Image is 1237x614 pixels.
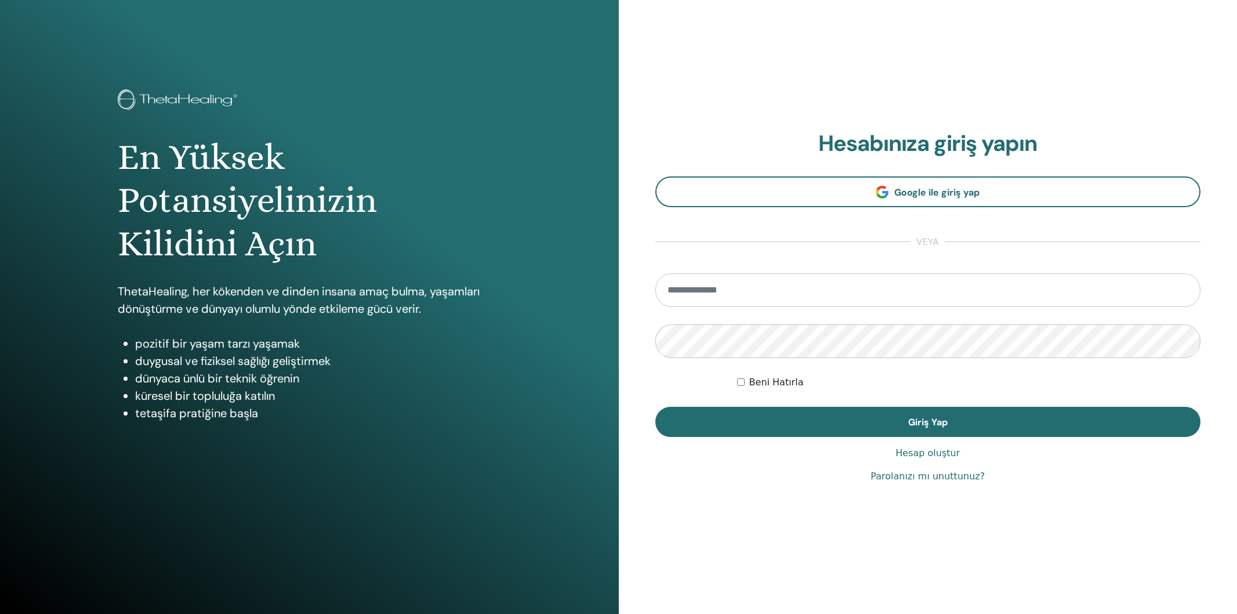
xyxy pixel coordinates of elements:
[655,176,1201,207] a: Google ile giriş yap
[895,446,960,460] a: Hesap oluştur
[118,283,501,317] p: ThetaHealing, her kökenden ve dinden insana amaç bulma, yaşamları dönüştürme ve dünyayı olumlu yö...
[135,370,501,387] li: dünyaca ünlü bir teknik öğrenin
[737,375,1200,389] div: Keep me authenticated indefinitely or until I manually logout
[135,387,501,404] li: küresel bir topluluğa katılın
[908,416,948,428] span: Giriş Yap
[870,469,985,483] a: Parolanızı mı unuttunuz?
[894,186,980,198] span: Google ile giriş yap
[135,352,501,370] li: duygusal ve fiziksel sağlığı geliştirmek
[910,235,945,249] span: veya
[135,404,501,422] li: tetaşifa pratiğine başla
[118,136,501,265] h1: En Yüksek Potansiyelinizin Kilidini Açın
[655,131,1201,157] h2: Hesabınıza giriş yapın
[749,375,804,389] label: Beni Hatırla
[655,407,1201,437] button: Giriş Yap
[135,335,501,352] li: pozitif bir yaşam tarzı yaşamak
